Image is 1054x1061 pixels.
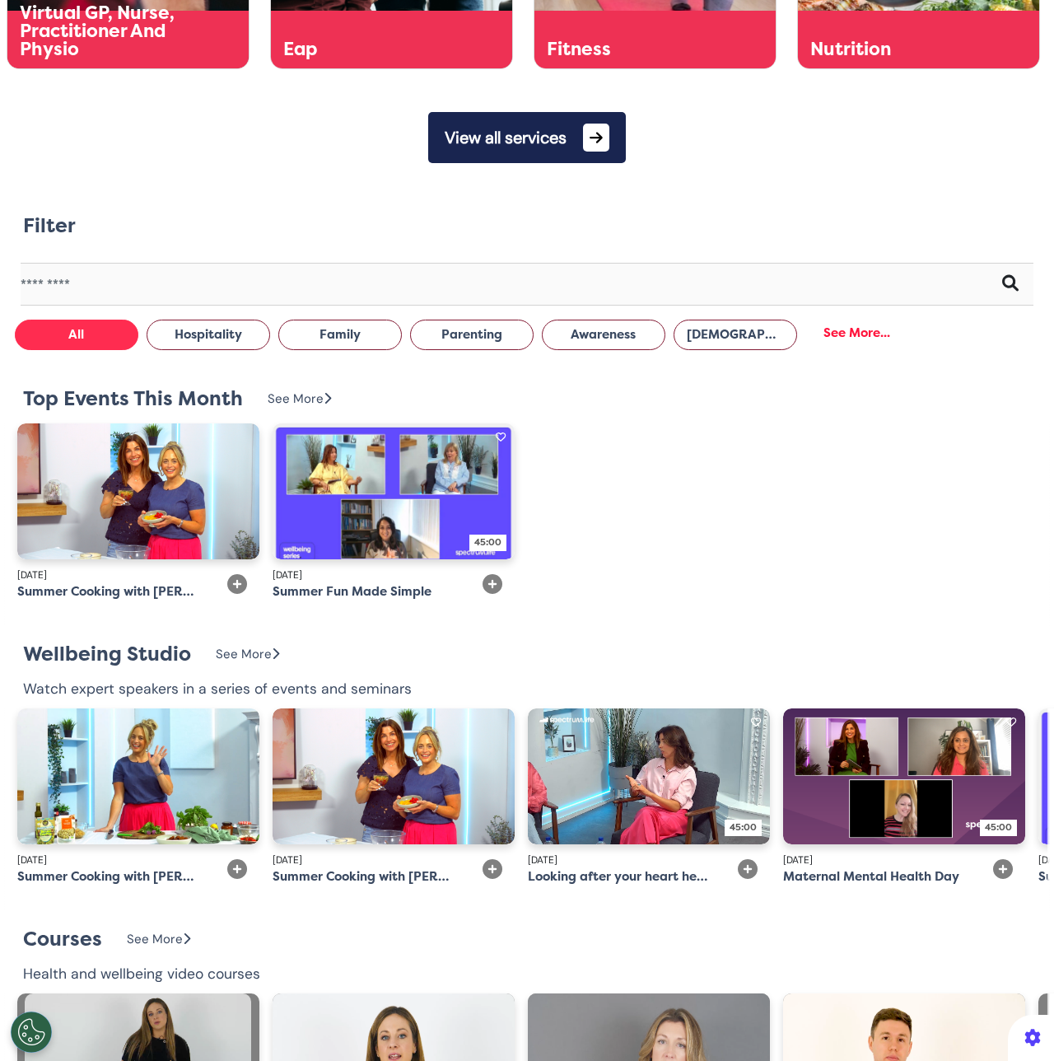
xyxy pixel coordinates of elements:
h2: Top Events This Month [23,387,243,411]
div: [DATE] [528,853,710,867]
div: [DATE] [17,568,199,582]
button: Family [278,320,402,350]
h2: Wellbeing Studio [23,643,191,666]
img: heart+health.JPG [528,708,770,844]
h2: Filter [23,214,76,238]
div: See More [127,930,190,949]
div: Fitness [547,40,716,58]
div: Eap [283,40,452,58]
div: Virtual GP, Nurse, Practitioner And Physio [20,4,189,58]
div: Health and wellbeing video courses [23,963,260,984]
div: Summer Cooking with [PERSON_NAME]: Fresh Flavours and Feel-Good Food [273,867,455,886]
img: ALarkin.jpg [17,708,259,844]
div: Summer Cooking with [PERSON_NAME]: Fresh Flavours and Feel-Good Food [17,582,199,601]
div: Maternal Mental Health Day [783,867,959,886]
div: [DATE] [273,853,455,867]
img: Summer+Fun+Made+Simple.JPG [273,423,515,559]
div: Summer Cooking with [PERSON_NAME]: Simple Plates and Big Benefits [17,867,199,886]
div: 45:00 [469,535,506,552]
div: [DATE] [783,853,965,867]
button: [DEMOGRAPHIC_DATA] Health [674,320,797,350]
div: Looking after your heart health [528,867,710,886]
button: All [15,320,138,350]
div: [DATE] [17,853,199,867]
div: See More... [805,318,908,348]
button: Open Preferences [11,1012,52,1053]
button: Hospitality [147,320,270,350]
h2: Courses [23,928,102,951]
button: Awareness [542,320,665,350]
div: 45:00 [725,820,762,837]
img: clare+and+ais.png [17,423,259,559]
button: Parenting [410,320,534,350]
div: See More [268,390,331,409]
div: Watch expert speakers in a series of events and seminars [23,678,412,699]
div: 45:00 [980,820,1017,837]
img: Maternal+Mental+Health+Day.png [783,708,1025,844]
button: View all services [428,112,626,163]
div: [DATE] [273,568,455,582]
div: See More [216,645,279,664]
div: Summer Fun Made Simple [273,582,431,601]
div: Nutrition [810,40,979,58]
img: clare+and+ais.png [273,708,515,844]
